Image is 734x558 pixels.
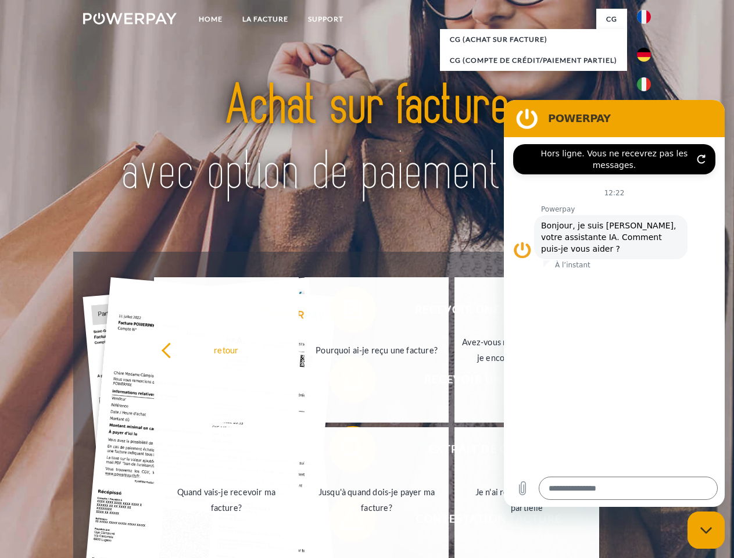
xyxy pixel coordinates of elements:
[161,342,292,357] div: retour
[298,9,353,30] a: Support
[111,56,623,223] img: title-powerpay_fr.svg
[596,9,627,30] a: CG
[637,48,651,62] img: de
[637,10,651,24] img: fr
[461,334,592,366] div: Avez-vous reçu mes paiements, ai-je encore un solde ouvert?
[83,13,177,24] img: logo-powerpay-white.svg
[440,50,627,71] a: CG (Compte de crédit/paiement partiel)
[311,484,442,516] div: Jusqu'à quand dois-je payer ma facture?
[688,512,725,549] iframe: Bouton de lancement de la fenêtre de messagerie, conversation en cours
[161,484,292,516] div: Quand vais-je recevoir ma facture?
[440,29,627,50] a: CG (achat sur facture)
[454,277,599,423] a: Avez-vous reçu mes paiements, ai-je encore un solde ouvert?
[504,100,725,507] iframe: Fenêtre de messagerie
[311,342,442,357] div: Pourquoi ai-je reçu une facture?
[232,9,298,30] a: LA FACTURE
[189,9,232,30] a: Home
[461,484,592,516] div: Je n'ai reçu qu'une livraison partielle
[637,77,651,91] img: it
